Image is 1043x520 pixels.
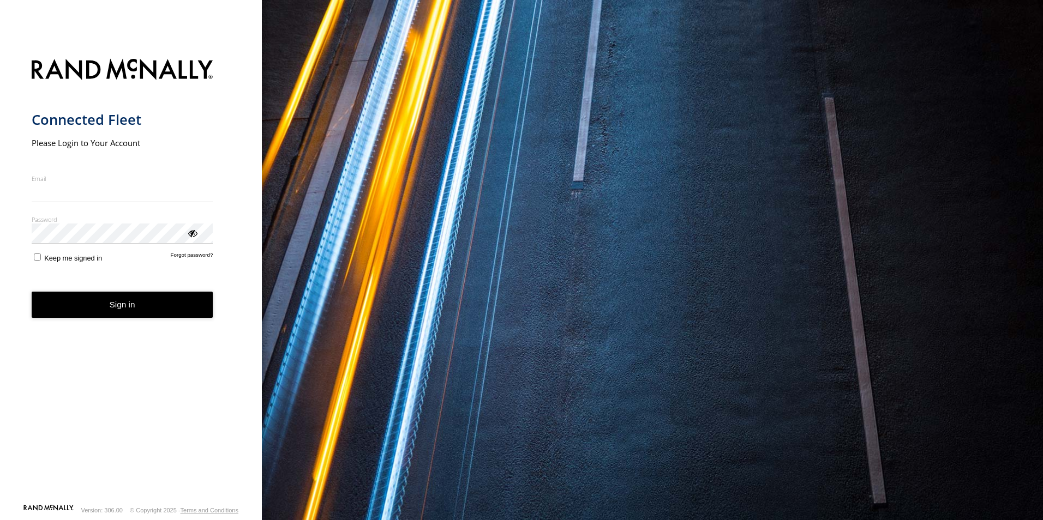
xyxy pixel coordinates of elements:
[32,137,213,148] h2: Please Login to Your Account
[32,292,213,318] button: Sign in
[187,227,197,238] div: ViewPassword
[32,52,231,504] form: main
[181,507,238,513] a: Terms and Conditions
[81,507,123,513] div: Version: 306.00
[32,215,213,223] label: Password
[32,111,213,129] h1: Connected Fleet
[130,507,238,513] div: © Copyright 2025 -
[171,252,213,262] a: Forgot password?
[34,253,41,261] input: Keep me signed in
[32,174,213,183] label: Email
[44,254,102,262] span: Keep me signed in
[23,505,74,516] a: Visit our Website
[32,57,213,84] img: Rand McNally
